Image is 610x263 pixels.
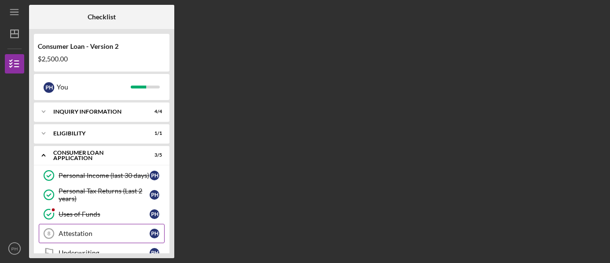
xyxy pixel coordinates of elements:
div: Consumer Loan - Version 2 [38,43,166,50]
text: PH [11,246,17,251]
div: $2,500.00 [38,55,166,63]
a: Uses of FundsPH [39,205,165,224]
div: You [57,79,131,95]
div: P H [150,229,159,238]
div: Eligibility [53,131,138,136]
b: Checklist [88,13,116,21]
div: Inquiry Information [53,109,138,115]
tspan: 8 [47,231,50,236]
div: Underwriting [59,249,150,257]
div: Consumer Loan Application [53,150,138,161]
div: 4 / 4 [145,109,162,115]
div: P H [150,190,159,200]
a: 8AttestationPH [39,224,165,243]
div: 1 / 1 [145,131,162,136]
div: Uses of Funds [59,210,150,218]
div: Personal Tax Returns (Last 2 years) [59,187,150,203]
a: UnderwritingPH [39,243,165,263]
div: P H [150,171,159,180]
div: 3 / 5 [145,152,162,158]
button: PH [5,239,24,258]
div: Personal Income (last 30 days) [59,172,150,179]
div: P H [150,248,159,258]
div: P H [44,82,54,93]
div: P H [150,209,159,219]
div: Attestation [59,230,150,237]
a: Personal Income (last 30 days)PH [39,166,165,185]
a: Personal Tax Returns (Last 2 years)PH [39,185,165,205]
